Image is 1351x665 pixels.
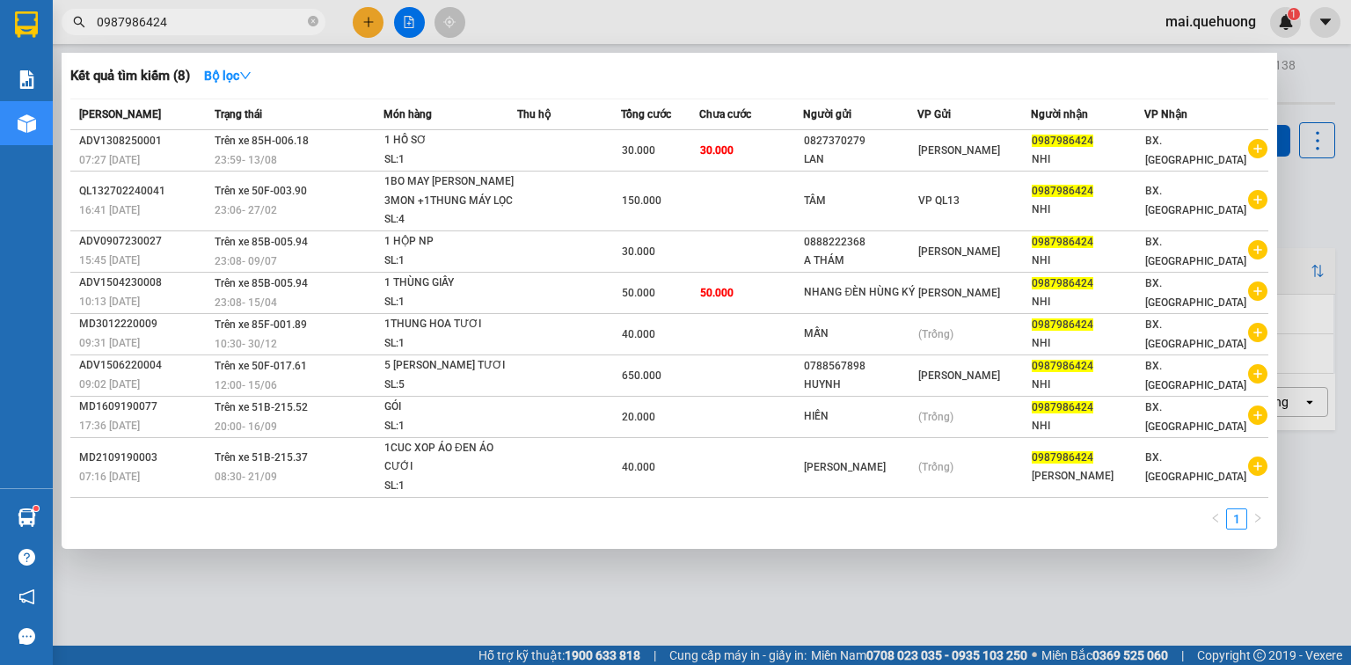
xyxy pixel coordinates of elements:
[918,411,953,423] span: (Trống)
[621,108,671,121] span: Tổng cước
[215,401,308,413] span: Trên xe 51B-215.52
[918,194,960,207] span: VP QL13
[384,274,516,293] div: 1 THÙNG GIẤY
[384,398,516,417] div: GÓI
[1032,185,1093,197] span: 0987986424
[308,16,318,26] span: close-circle
[1032,467,1143,486] div: [PERSON_NAME]
[215,135,309,147] span: Trên xe 85H-006.18
[79,420,140,432] span: 17:36 [DATE]
[97,12,304,32] input: Tìm tên, số ĐT hoặc mã đơn
[1248,190,1267,209] span: plus-circle
[204,69,252,83] strong: Bộ lọc
[804,252,916,270] div: A THÁM
[804,407,916,426] div: HIỀN
[803,108,851,121] span: Người gửi
[1032,334,1143,353] div: NHI
[1145,451,1246,483] span: BX. [GEOGRAPHIC_DATA]
[1032,236,1093,248] span: 0987986424
[215,236,308,248] span: Trên xe 85B-005.94
[384,210,516,230] div: SL: 4
[1248,364,1267,384] span: plus-circle
[384,252,516,271] div: SL: 1
[1145,318,1246,350] span: BX. [GEOGRAPHIC_DATA]
[79,398,209,416] div: MD1609190077
[918,369,1000,382] span: [PERSON_NAME]
[1032,318,1093,331] span: 0987986424
[1145,135,1246,166] span: BX. [GEOGRAPHIC_DATA]
[622,194,661,207] span: 150.000
[215,277,308,289] span: Trên xe 85B-005.94
[517,108,551,121] span: Thu hộ
[190,62,266,90] button: Bộ lọcdown
[622,287,655,299] span: 50.000
[804,376,916,394] div: HUYNH
[804,458,916,477] div: [PERSON_NAME]
[804,192,916,210] div: TÂM
[215,379,277,391] span: 12:00 - 15/06
[384,439,516,477] div: 1CUC XOP ÁO ĐEN ÁO CƯỚI
[79,254,140,267] span: 15:45 [DATE]
[73,16,85,28] span: search
[384,417,516,436] div: SL: 1
[1248,240,1267,259] span: plus-circle
[917,108,951,121] span: VP Gửi
[79,449,209,467] div: MD2109190003
[239,69,252,82] span: down
[215,451,308,464] span: Trên xe 51B-215.37
[804,357,916,376] div: 0788567898
[70,67,190,85] h3: Kết quả tìm kiếm ( 8 )
[18,114,36,133] img: warehouse-icon
[1252,513,1263,523] span: right
[699,108,751,121] span: Chưa cước
[384,293,516,312] div: SL: 1
[1248,406,1267,425] span: plus-circle
[1247,508,1268,530] li: Next Page
[1032,360,1093,372] span: 0987986424
[79,378,140,391] span: 09:02 [DATE]
[1227,509,1246,529] a: 1
[33,506,39,511] sup: 1
[1032,451,1093,464] span: 0987986424
[1145,277,1246,309] span: BX. [GEOGRAPHIC_DATA]
[700,144,734,157] span: 30.000
[384,477,516,496] div: SL: 1
[1145,185,1246,216] span: BX. [GEOGRAPHIC_DATA]
[79,337,140,349] span: 09:31 [DATE]
[1205,508,1226,530] button: left
[804,233,916,252] div: 0888222368
[79,132,209,150] div: ADV1308250001
[384,172,516,210] div: 1BO MAY [PERSON_NAME] 3MON +1THUNG MÁY LỌC KHÍ
[1032,293,1143,311] div: NHI
[79,274,209,292] div: ADV1504230008
[18,628,35,645] span: message
[700,287,734,299] span: 50.000
[1248,323,1267,342] span: plus-circle
[1032,150,1143,169] div: NHI
[1248,139,1267,158] span: plus-circle
[1032,135,1093,147] span: 0987986424
[79,471,140,483] span: 07:16 [DATE]
[215,154,277,166] span: 23:59 - 13/08
[622,461,655,473] span: 40.000
[1145,401,1246,433] span: BX. [GEOGRAPHIC_DATA]
[1032,417,1143,435] div: NHI
[1248,281,1267,301] span: plus-circle
[215,318,307,331] span: Trên xe 85F-001.89
[622,411,655,423] span: 20.000
[622,369,661,382] span: 650.000
[215,420,277,433] span: 20:00 - 16/09
[383,108,432,121] span: Món hàng
[79,232,209,251] div: ADV0907230027
[1032,252,1143,270] div: NHI
[622,328,655,340] span: 40.000
[384,150,516,170] div: SL: 1
[1031,108,1088,121] span: Người nhận
[384,232,516,252] div: 1 HỘP NP
[1145,360,1246,391] span: BX. [GEOGRAPHIC_DATA]
[18,70,36,89] img: solution-icon
[18,588,35,605] span: notification
[79,315,209,333] div: MD3012220009
[215,255,277,267] span: 23:08 - 09/07
[384,131,516,150] div: 1 HỒ SƠ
